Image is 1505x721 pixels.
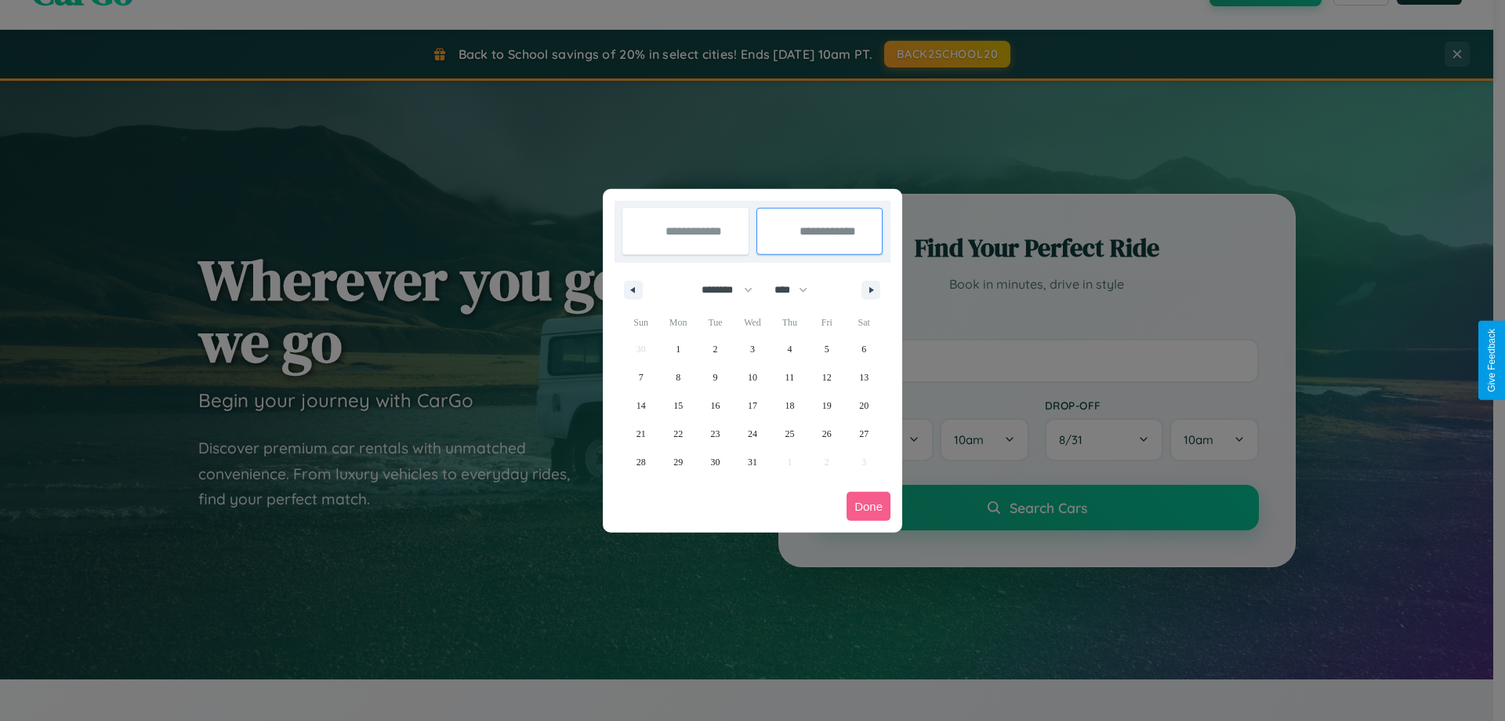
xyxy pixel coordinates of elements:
[785,391,794,420] span: 18
[697,310,734,335] span: Tue
[771,420,808,448] button: 25
[636,448,646,476] span: 28
[659,310,696,335] span: Mon
[771,310,808,335] span: Thu
[622,310,659,335] span: Sun
[771,391,808,420] button: 18
[734,420,771,448] button: 24
[711,420,720,448] span: 23
[861,335,866,363] span: 6
[659,391,696,420] button: 15
[846,310,883,335] span: Sat
[771,363,808,391] button: 11
[808,310,845,335] span: Fri
[734,391,771,420] button: 17
[847,492,890,521] button: Done
[697,363,734,391] button: 9
[711,448,720,476] span: 30
[748,420,757,448] span: 24
[713,335,718,363] span: 2
[825,335,829,363] span: 5
[622,391,659,420] button: 14
[734,335,771,363] button: 3
[697,448,734,476] button: 30
[713,363,718,391] span: 9
[697,420,734,448] button: 23
[734,448,771,476] button: 31
[1486,329,1497,392] div: Give Feedback
[748,391,757,420] span: 17
[822,420,832,448] span: 26
[846,420,883,448] button: 27
[846,391,883,420] button: 20
[636,420,646,448] span: 21
[673,391,683,420] span: 15
[622,420,659,448] button: 21
[859,363,869,391] span: 13
[734,310,771,335] span: Wed
[734,363,771,391] button: 10
[785,363,795,391] span: 11
[859,420,869,448] span: 27
[808,335,845,363] button: 5
[636,391,646,420] span: 14
[639,363,644,391] span: 7
[659,420,696,448] button: 22
[659,335,696,363] button: 1
[808,420,845,448] button: 26
[659,448,696,476] button: 29
[748,448,757,476] span: 31
[822,363,832,391] span: 12
[659,363,696,391] button: 8
[846,363,883,391] button: 13
[750,335,755,363] span: 3
[673,448,683,476] span: 29
[697,335,734,363] button: 2
[711,391,720,420] span: 16
[771,335,808,363] button: 4
[697,391,734,420] button: 16
[622,448,659,476] button: 28
[748,363,757,391] span: 10
[785,420,794,448] span: 25
[859,391,869,420] span: 20
[673,420,683,448] span: 22
[808,391,845,420] button: 19
[808,363,845,391] button: 12
[676,363,680,391] span: 8
[676,335,680,363] span: 1
[846,335,883,363] button: 6
[787,335,792,363] span: 4
[822,391,832,420] span: 19
[622,363,659,391] button: 7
